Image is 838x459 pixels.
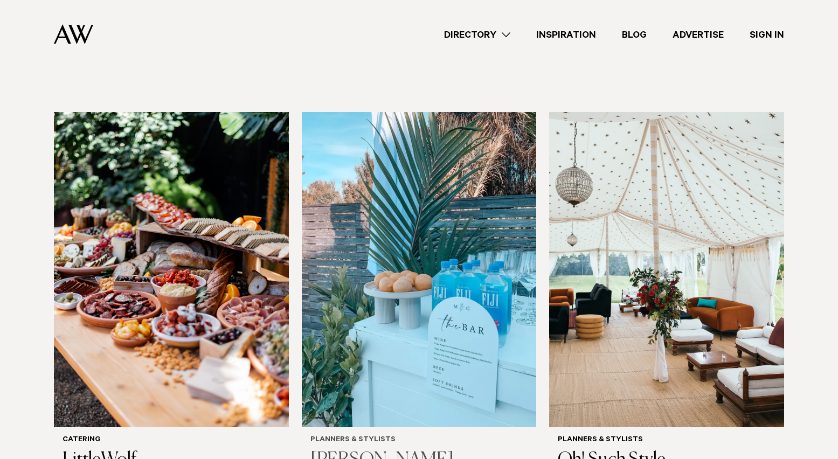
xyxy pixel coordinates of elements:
[431,27,523,42] a: Directory
[660,27,737,42] a: Advertise
[609,27,660,42] a: Blog
[523,27,609,42] a: Inspiration
[310,436,528,445] h6: Planners & Stylists
[54,112,289,427] img: Auckland Weddings Catering | LittleWolf
[302,112,537,427] img: Auckland Weddings Planners & Stylists | Indigo Waiheke
[63,436,280,445] h6: Catering
[558,436,775,445] h6: Planners & Stylists
[549,112,784,427] img: Auckland Weddings Planners & Stylists | Oh! Such Style
[54,24,93,44] img: Auckland Weddings Logo
[737,27,797,42] a: Sign In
